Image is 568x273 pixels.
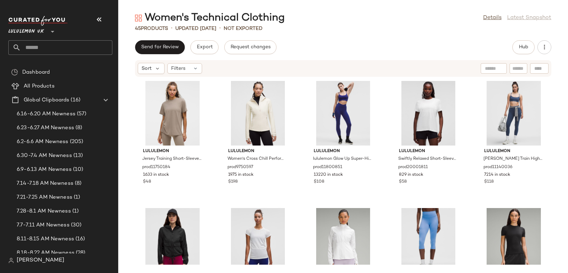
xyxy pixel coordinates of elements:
[11,69,18,76] img: svg%3e
[17,180,73,188] span: 7.14-7.18 AM Newness
[399,179,407,185] span: $58
[483,156,543,162] span: [PERSON_NAME] Train High-Rise Tight with Pockets 25"
[483,14,502,22] a: Details
[143,179,151,185] span: $48
[71,207,79,215] span: (1)
[135,40,185,54] button: Send for Review
[398,164,428,171] span: prod20001811
[228,172,254,178] span: 1975 in stock
[135,11,285,25] div: Women's Technical Clothing
[228,179,238,185] span: $198
[230,44,271,50] span: Request changes
[22,68,50,76] span: Dashboard
[314,148,373,155] span: lululemon
[135,26,141,31] span: 45
[17,152,72,160] span: 6.30-7.4 AM Newness
[74,235,85,243] span: (16)
[399,172,423,178] span: 829 in stock
[8,16,67,26] img: cfy_white_logo.C9jOOHJF.svg
[69,138,83,146] span: (205)
[224,40,277,54] button: Request changes
[72,193,80,201] span: (1)
[24,82,55,90] span: All Products
[398,156,457,162] span: Swiftly Relaxed Short-Sleeve Shirt Fit
[484,179,494,185] span: $118
[308,81,378,146] img: LW5FZES_071188_1
[8,258,14,263] img: svg%3e
[137,208,208,273] img: LW4CJRS_0001_1
[196,44,213,50] span: Export
[17,166,72,174] span: 6.9-6.13 AM Newness
[73,180,81,188] span: (8)
[393,208,464,273] img: LW6CP2S_025461_1
[219,24,221,33] span: •
[72,152,83,160] span: (13)
[308,208,378,273] img: LW4BSRS_0002_1
[142,164,170,171] span: prod11750184
[17,124,74,132] span: 6.23-6.27 AM Newness
[171,65,185,72] span: Filters
[483,164,512,171] span: prod11140036
[135,15,142,22] img: svg%3e
[313,156,372,162] span: lululemon Glow Up Super-High-Rise Tight 25"
[74,249,86,257] span: (28)
[313,164,342,171] span: prod11800851
[484,148,543,155] span: lululemon
[69,96,80,104] span: (16)
[393,81,464,146] img: LW3JE8S_012826_1
[17,256,64,265] span: [PERSON_NAME]
[137,81,208,146] img: LW3HQUS_070108_1
[314,172,343,178] span: 13220 in stock
[143,148,202,155] span: lululemon
[399,148,458,155] span: lululemon
[223,208,293,273] img: LW3JPHS_070311_1
[70,221,82,229] span: (30)
[141,44,179,50] span: Send for Review
[314,179,324,185] span: $108
[17,138,69,146] span: 6.2-6.6 AM Newness
[175,25,216,32] p: updated [DATE]
[17,221,70,229] span: 7.7-7.11 AM Newness
[17,207,71,215] span: 7.28-8.1 AM Newness
[8,24,44,36] span: Lululemon UK
[190,40,218,54] button: Export
[17,193,72,201] span: 7.21-7.25 AM Newness
[72,166,83,174] span: (10)
[227,164,253,171] span: prod9750597
[479,81,549,146] img: LW5EPSS_071150_1
[223,81,293,146] img: LW4CEGS_033454_1
[17,249,74,257] span: 8.18-8.22 AM Newness
[142,156,201,162] span: Jersey Training Short-Sleeve Shirt
[135,25,168,32] div: Products
[171,24,173,33] span: •
[75,110,87,118] span: (57)
[228,148,287,155] span: lululemon
[227,156,287,162] span: Women's Cross Chill Performance Jacket
[142,65,152,72] span: Sort
[484,172,510,178] span: 7214 in stock
[519,44,528,50] span: Hub
[143,172,169,178] span: 1633 in stock
[17,110,75,118] span: 6.16-6.20 AM Newness
[512,40,535,54] button: Hub
[17,235,74,243] span: 8.11-8.15 AM Newness
[479,208,549,273] img: LW3HXGS_0001_1
[224,25,263,32] p: Not Exported
[74,124,82,132] span: (8)
[24,96,69,104] span: Global Clipboards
